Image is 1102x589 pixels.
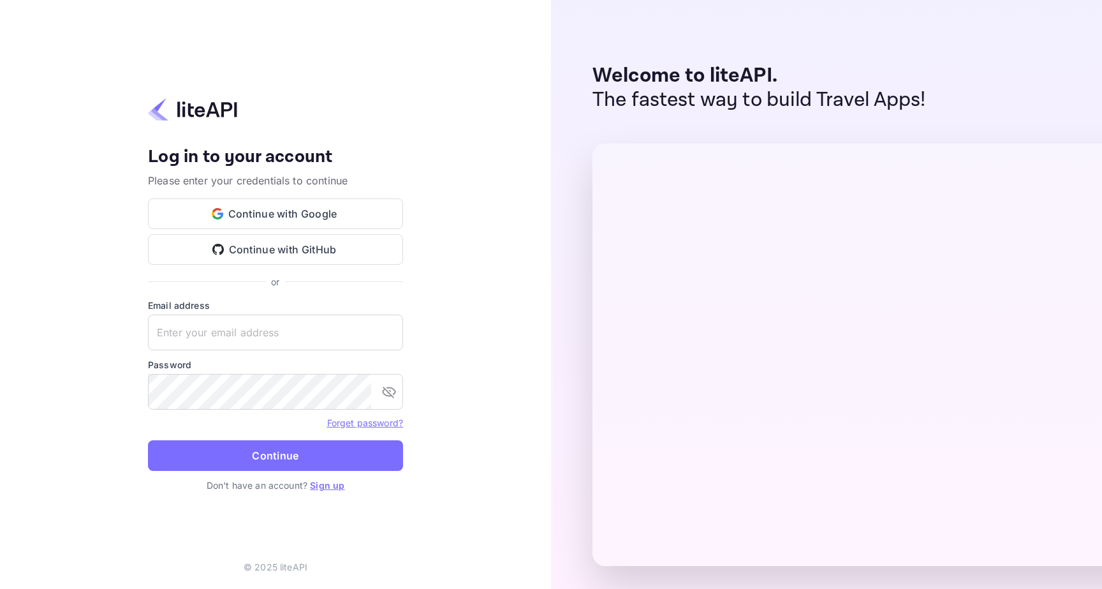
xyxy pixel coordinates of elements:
[310,480,344,491] a: Sign up
[592,88,926,112] p: The fastest way to build Travel Apps!
[148,315,403,350] input: Enter your email address
[148,146,403,168] h4: Log in to your account
[327,417,403,428] a: Forget password?
[592,64,926,88] p: Welcome to liteAPI.
[244,560,307,574] p: © 2025 liteAPI
[148,299,403,312] label: Email address
[148,97,237,122] img: liteapi
[148,479,403,492] p: Don't have an account?
[376,379,402,405] button: toggle password visibility
[271,275,279,288] p: or
[148,198,403,229] button: Continue with Google
[148,173,403,188] p: Please enter your credentials to continue
[148,440,403,471] button: Continue
[327,416,403,429] a: Forget password?
[148,358,403,371] label: Password
[148,234,403,265] button: Continue with GitHub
